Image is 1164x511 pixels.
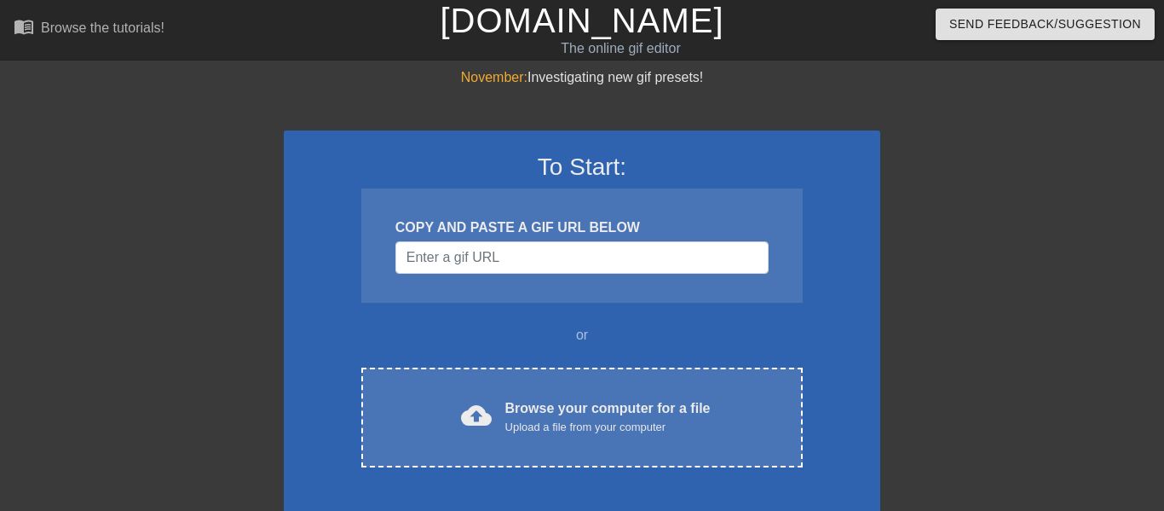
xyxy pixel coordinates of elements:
a: Browse the tutorials! [14,16,164,43]
div: Upload a file from your computer [505,419,711,436]
span: Send Feedback/Suggestion [949,14,1141,35]
div: Browse your computer for a file [505,398,711,436]
span: November: [461,70,527,84]
button: Send Feedback/Suggestion [936,9,1155,40]
h3: To Start: [306,153,858,182]
span: cloud_upload [461,400,492,431]
div: or [328,325,836,346]
a: [DOMAIN_NAME] [440,2,723,39]
div: Investigating new gif presets! [284,67,880,88]
input: Username [395,241,769,274]
div: Browse the tutorials! [41,20,164,35]
div: The online gif editor [396,38,844,59]
span: menu_book [14,16,34,37]
div: COPY AND PASTE A GIF URL BELOW [395,218,769,238]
